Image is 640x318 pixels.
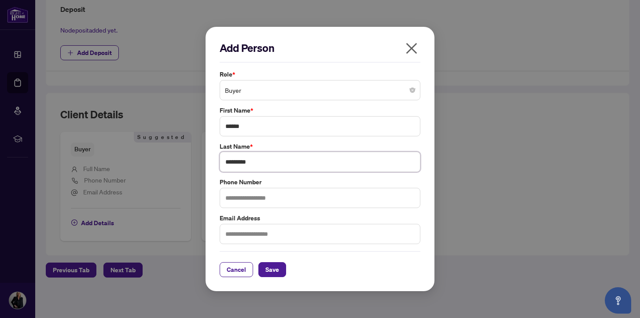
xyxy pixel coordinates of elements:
[220,41,420,55] h2: Add Person
[227,263,246,277] span: Cancel
[220,177,420,187] label: Phone Number
[220,262,253,277] button: Cancel
[258,262,286,277] button: Save
[225,82,415,99] span: Buyer
[220,213,420,223] label: Email Address
[605,287,631,314] button: Open asap
[220,106,420,115] label: First Name
[220,142,420,151] label: Last Name
[265,263,279,277] span: Save
[410,88,415,93] span: close-circle
[220,69,420,79] label: Role
[405,41,419,55] span: close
